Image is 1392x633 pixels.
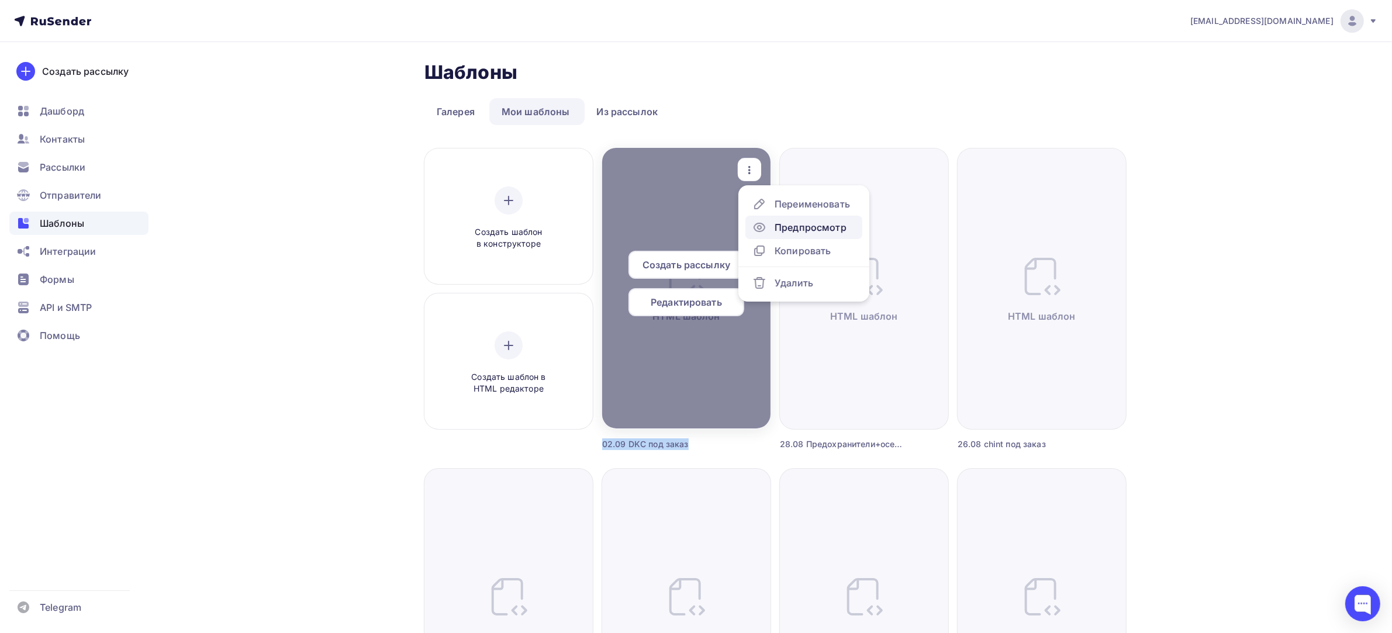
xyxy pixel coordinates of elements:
[40,300,92,314] span: API и SMTP
[9,155,148,179] a: Рассылки
[585,98,671,125] a: Из рассылок
[40,244,96,258] span: Интеграции
[42,64,129,78] div: Создать рассылку
[1190,9,1378,33] a: [EMAIL_ADDRESS][DOMAIN_NAME]
[1190,15,1334,27] span: [EMAIL_ADDRESS][DOMAIN_NAME]
[958,438,1084,450] div: 26.08 chint под заказ
[775,197,850,211] div: Переименовать
[40,104,84,118] span: Дашборд
[9,184,148,207] a: Отправители
[602,438,728,450] div: 02.09 DKC под заказ
[489,98,582,125] a: Мои шаблоны
[9,127,148,151] a: Контакты
[424,61,517,84] h2: Шаблоны
[9,268,148,291] a: Формы
[775,276,813,290] div: Удалить
[643,258,730,272] span: Создать рассылку
[453,226,564,250] span: Создать шаблон в конструкторе
[40,132,85,146] span: Контакты
[651,295,722,309] span: Редактировать
[780,438,906,450] div: 28.08 Предохранители+осенние скидки
[40,216,84,230] span: Шаблоны
[424,98,487,125] a: Галерея
[40,160,85,174] span: Рассылки
[775,244,831,258] div: Копировать
[40,272,74,286] span: Формы
[9,99,148,123] a: Дашборд
[40,188,102,202] span: Отправители
[453,371,564,395] span: Создать шаблон в HTML редакторе
[40,600,81,614] span: Telegram
[40,328,80,343] span: Помощь
[9,212,148,235] a: Шаблоны
[775,220,847,234] div: Предпросмотр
